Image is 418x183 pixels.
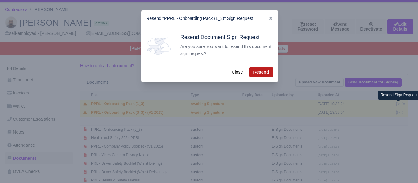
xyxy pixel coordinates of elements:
h5: Resend Document Sign Request [180,34,273,41]
iframe: Chat Widget [387,154,418,183]
div: Are you sure you want to resend this document sign request? [180,43,273,57]
button: Resend [249,67,273,77]
div: Resend "PPRL - Onboarding Pack (1_3)" Sign Request [141,10,278,27]
button: Close [228,67,247,77]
